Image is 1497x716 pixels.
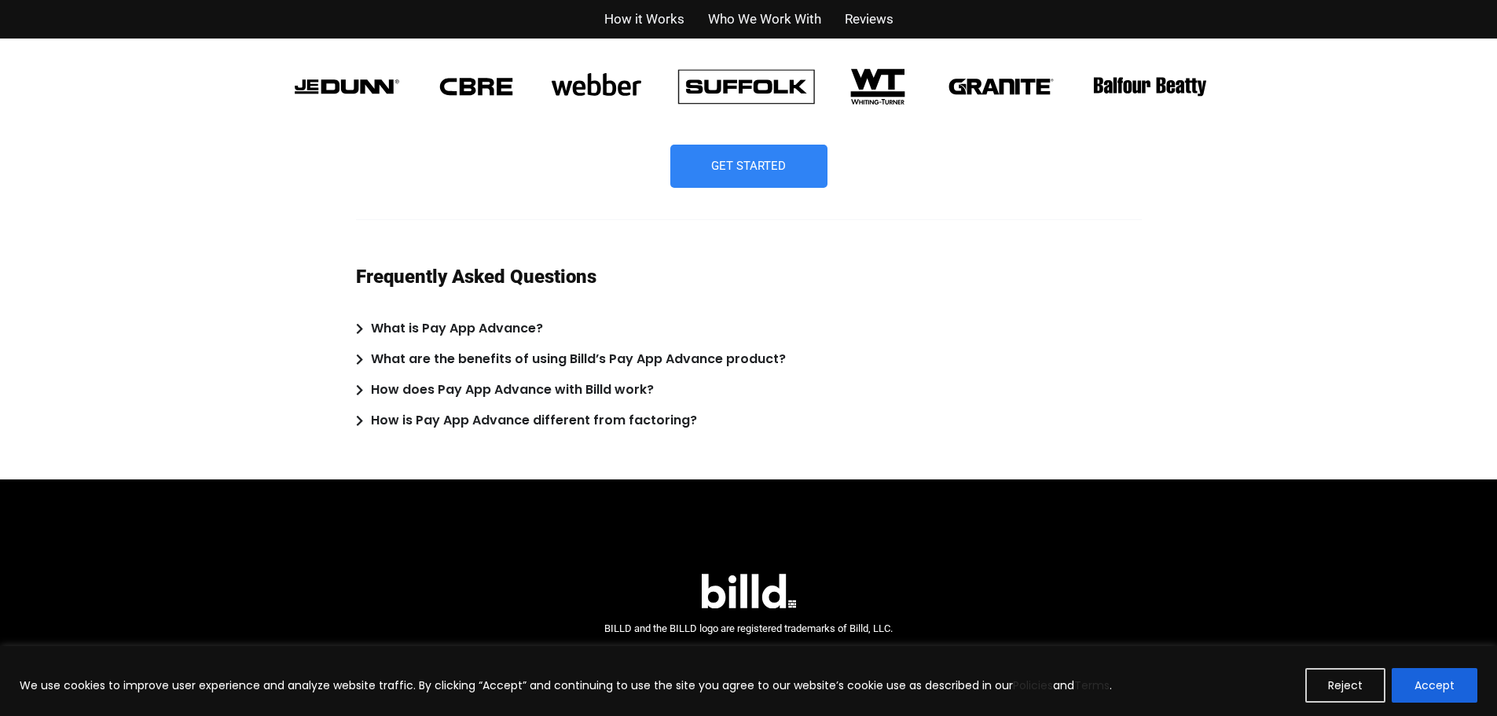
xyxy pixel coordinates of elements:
[708,8,821,31] a: Who We Work With
[604,622,893,657] span: BILLD and the BILLD logo are registered trademarks of Billd, LLC. © 2025 Billd, LLC. All rights r...
[371,318,543,340] div: What is Pay App Advance?
[356,318,1142,340] summary: What is Pay App Advance?
[371,379,654,402] div: How does Pay App Advance with Billd work?
[371,348,786,371] div: What are the benefits of using Billd’s Pay App Advance product?
[371,409,697,432] div: How is Pay App Advance different from factoring?
[1305,668,1385,703] button: Reject
[1074,677,1110,693] a: Terms
[356,267,596,286] h3: Frequently Asked Questions
[1013,677,1053,693] a: Policies
[356,318,1142,432] div: Accordion. Open links with Enter or Space, close with Escape, and navigate with Arrow Keys
[711,160,786,172] span: Get Started
[356,379,1142,402] summary: How does Pay App Advance with Billd work?
[356,348,1142,371] summary: What are the benefits of using Billd’s Pay App Advance product?
[604,8,684,31] a: How it Works
[356,409,1142,432] summary: How is Pay App Advance different from factoring?
[1392,668,1477,703] button: Accept
[20,676,1112,695] p: We use cookies to improve user experience and analyze website traffic. By clicking “Accept” and c...
[670,145,827,188] a: Get Started
[845,8,893,31] a: Reviews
